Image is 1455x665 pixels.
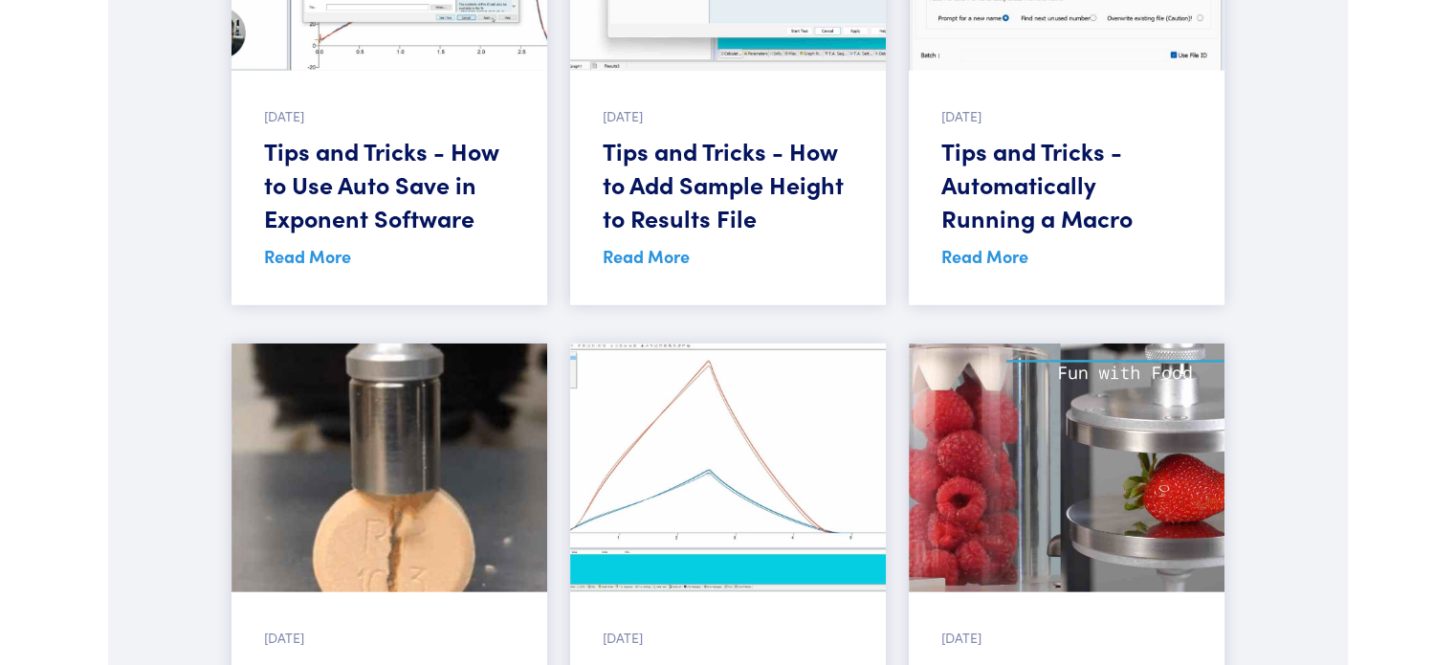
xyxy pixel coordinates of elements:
p: [DATE] [264,627,515,648]
p: [DATE] [941,105,1192,126]
h5: Tips and Tricks - Automatically Running a Macro [941,134,1192,234]
p: [DATE] [264,105,515,126]
h5: Tips and Tricks - How to Add Sample Height to Results File [603,134,853,234]
a: Read More [264,244,351,268]
p: [DATE] [603,105,853,126]
a: Read More [941,244,1028,268]
p: [DATE] [603,627,853,648]
h5: Tips and Tricks - How to Use Auto Save in Exponent Software [264,134,515,234]
p: [DATE] [941,627,1192,648]
a: Read More [603,244,690,268]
